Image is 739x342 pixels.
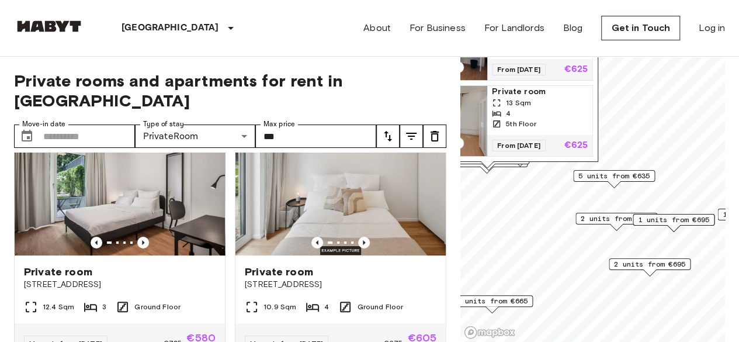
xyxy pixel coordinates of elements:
[15,115,225,255] img: Marketing picture of unit DE-01-259-004-03Q
[506,119,536,129] span: 5th Floor
[492,64,546,75] span: From [DATE]
[14,20,84,32] img: Habyt
[506,98,531,108] span: 13 Sqm
[376,125,400,148] button: tune
[451,295,533,313] div: Map marker
[91,237,102,248] button: Previous image
[311,237,323,248] button: Previous image
[464,326,515,339] a: Mapbox logo
[357,302,403,312] span: Ground Floor
[122,21,219,35] p: [GEOGRAPHIC_DATA]
[578,171,650,181] span: 5 units from €635
[456,296,528,306] span: 1 units from €665
[699,21,725,35] a: Log in
[492,140,546,151] span: From [DATE]
[484,21,544,35] a: For Landlords
[134,302,181,312] span: Ground Floor
[263,119,295,129] label: Max price
[638,215,709,225] span: 1 units from €695
[263,302,296,312] span: 10.9 Sqm
[601,16,680,40] a: Get in Touch
[22,119,65,129] label: Move-in date
[423,125,446,148] button: tune
[400,125,423,148] button: tune
[135,125,256,148] div: PrivateRoom
[137,237,149,248] button: Previous image
[410,21,466,35] a: For Business
[43,302,74,312] span: 12.4 Sqm
[581,213,652,224] span: 2 units from €650
[381,85,593,157] a: Marketing picture of unit DE-01-193-03MPrevious imagePrevious imagePrivate room13 Sqm45th FloorFr...
[575,213,657,231] div: Map marker
[358,237,370,248] button: Previous image
[15,125,39,148] button: Choose date
[564,141,588,150] p: €625
[492,86,588,98] span: Private room
[24,265,92,279] span: Private room
[614,259,685,270] span: 2 units from €695
[563,21,583,35] a: Blog
[102,302,106,312] span: 3
[633,214,714,232] div: Map marker
[24,279,216,291] span: [STREET_ADDRESS]
[506,108,511,119] span: 4
[573,170,655,188] div: Map marker
[143,119,184,129] label: Type of stay
[245,279,436,291] span: [STREET_ADDRESS]
[363,21,391,35] a: About
[235,115,446,255] img: Marketing picture of unit DE-01-262-003-01
[245,265,313,279] span: Private room
[14,71,446,110] span: Private rooms and apartments for rent in [GEOGRAPHIC_DATA]
[564,65,588,74] p: €625
[609,258,691,277] div: Map marker
[324,302,329,312] span: 4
